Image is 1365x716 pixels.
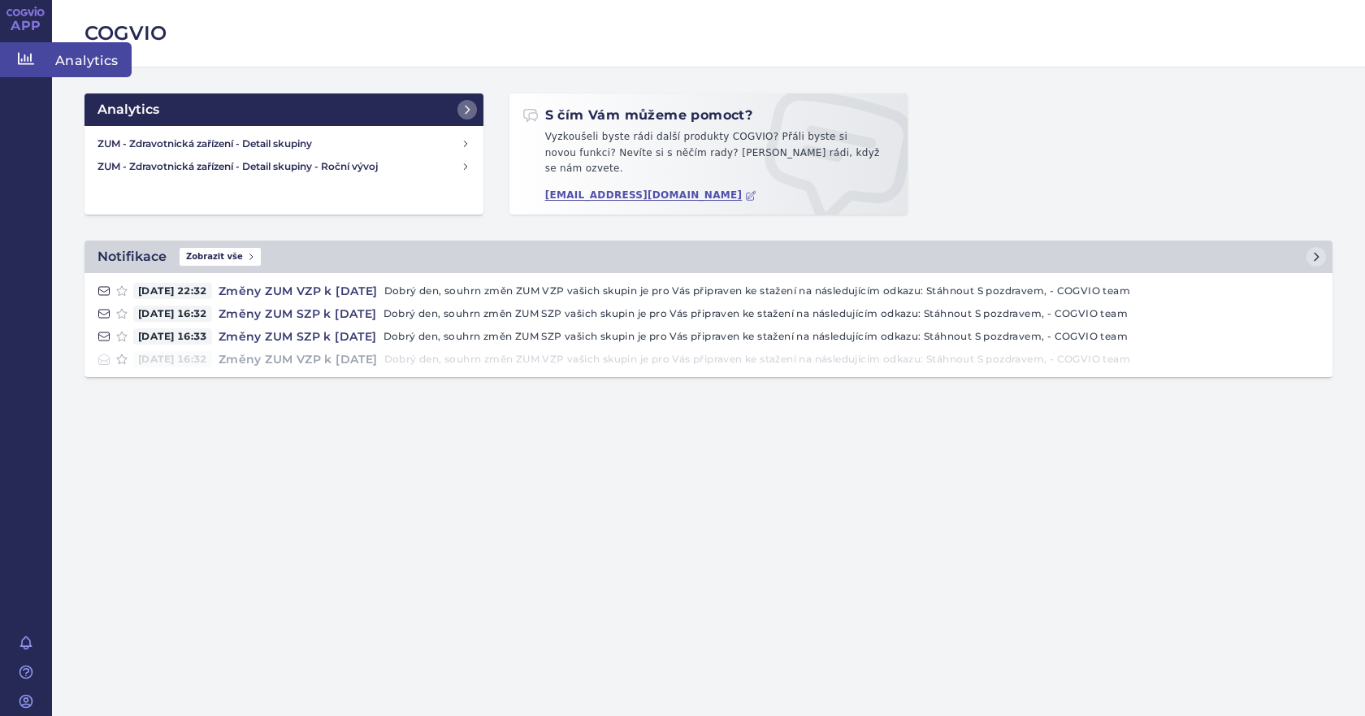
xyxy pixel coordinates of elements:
h4: ZUM - Zdravotnická zařízení - Detail skupiny [97,136,461,152]
h4: Změny ZUM SZP k [DATE] [212,328,383,345]
span: [DATE] 16:32 [133,351,212,367]
span: [DATE] 16:32 [133,306,212,322]
a: NotifikaceZobrazit vše [84,241,1332,273]
h2: COGVIO [84,20,1332,47]
a: ZUM - Zdravotnická zařízení - Detail skupiny - Roční vývoj [91,155,477,178]
p: Dobrý den, souhrn změn ZUM SZP vašich skupin je pro Vás připraven ke stažení na následujícím odka... [383,306,1319,322]
span: Zobrazit vše [180,248,261,266]
a: ZUM - Zdravotnická zařízení - Detail skupiny [91,132,477,155]
p: Vyzkoušeli byste rádi další produkty COGVIO? Přáli byste si novou funkci? Nevíte si s něčím rady?... [522,129,895,184]
h4: ZUM - Zdravotnická zařízení - Detail skupiny - Roční vývoj [97,158,461,175]
h4: Změny ZUM VZP k [DATE] [212,351,384,367]
p: Dobrý den, souhrn změn ZUM SZP vašich skupin je pro Vás připraven ke stažení na následujícím odka... [383,328,1319,345]
h2: S čím Vám můžeme pomoct? [522,106,753,124]
p: Dobrý den, souhrn změn ZUM VZP vašich skupin je pro Vás připraven ke stažení na následujícím odka... [384,351,1319,367]
h4: Změny ZUM SZP k [DATE] [212,306,383,322]
h2: Notifikace [97,247,167,267]
span: [DATE] 16:33 [133,328,212,345]
a: [EMAIL_ADDRESS][DOMAIN_NAME] [545,189,757,202]
span: [DATE] 22:32 [133,283,212,299]
h4: Změny ZUM VZP k [DATE] [212,283,384,299]
span: Analytics [52,42,132,76]
p: Dobrý den, souhrn změn ZUM VZP vašich skupin je pro Vás připraven ke stažení na následujícím odka... [384,283,1319,299]
h2: Analytics [97,100,159,119]
a: Analytics [84,93,483,126]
